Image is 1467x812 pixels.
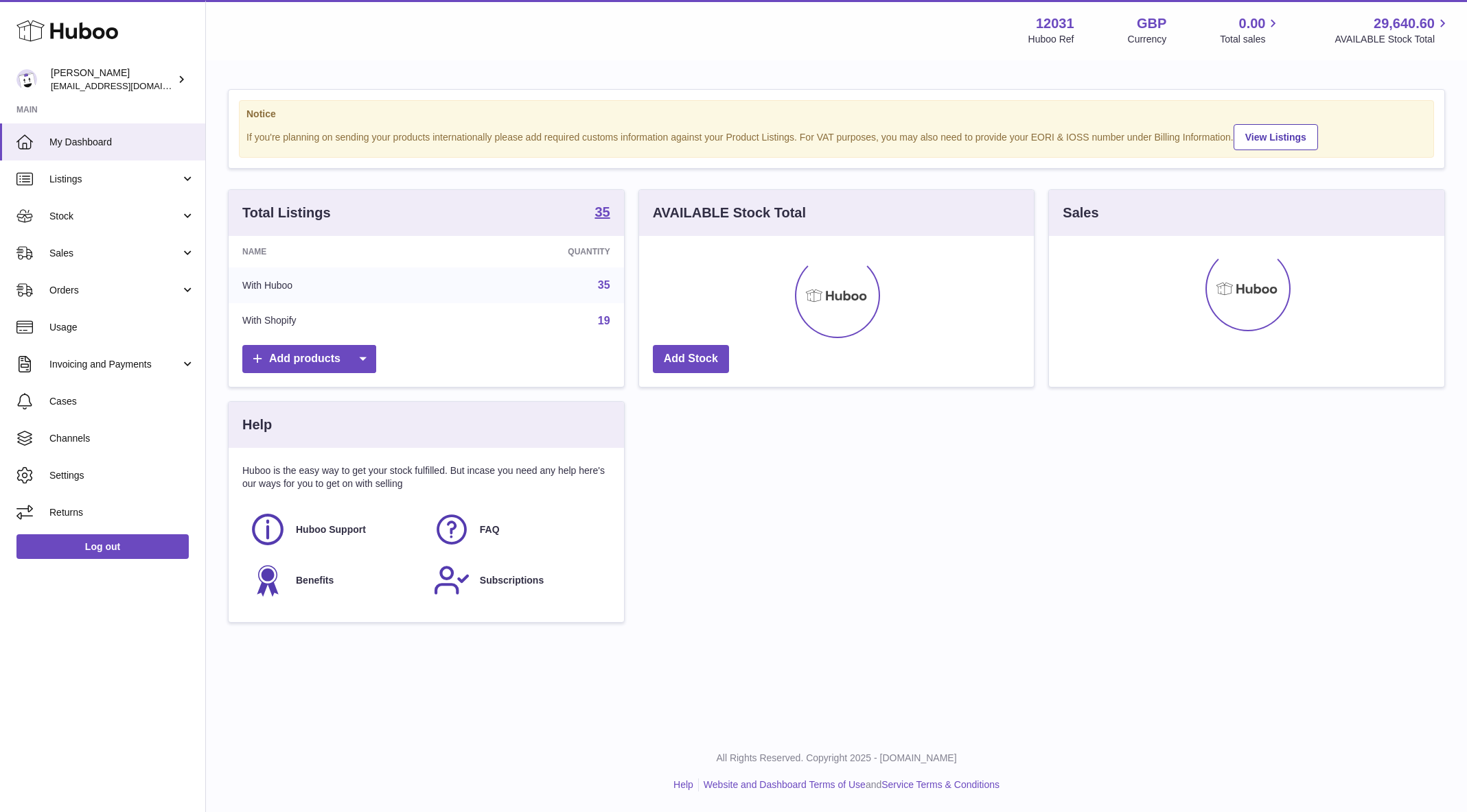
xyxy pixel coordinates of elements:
a: 29,640.60 AVAILABLE Stock Total [1335,14,1451,46]
a: 35 [598,279,610,291]
a: 0.00 Total sales [1220,14,1281,46]
th: Quantity [441,236,623,267]
span: Huboo Support [296,523,366,536]
span: Invoicing and Payments [49,358,181,371]
div: Huboo Ref [1028,33,1074,46]
strong: Notice [246,108,1426,121]
span: [EMAIL_ADDRESS][DOMAIN_NAME] [51,80,202,91]
a: Subscriptions [433,562,603,599]
span: Channels [49,432,195,445]
span: Orders [49,284,181,297]
span: Returns [49,506,195,519]
a: Service Terms & Conditions [881,779,1000,790]
p: All Rights Reserved. Copyright 2025 - [DOMAIN_NAME] [217,752,1456,765]
span: Usage [49,321,195,334]
a: Add Stock [653,345,729,373]
div: Currency [1128,33,1167,46]
span: FAQ [480,523,500,536]
span: Stock [49,210,181,223]
span: My Dashboard [49,136,195,149]
span: 29,640.60 [1374,14,1435,33]
a: View Listings [1234,124,1318,150]
p: Huboo is the easy way to get your stock fulfilled. But incase you need any help here's our ways f... [242,464,610,490]
span: Subscriptions [480,574,544,587]
strong: GBP [1137,14,1166,33]
a: Huboo Support [249,511,419,548]
div: If you're planning on sending your products internationally please add required customs informati... [246,122,1426,150]
li: and [699,778,1000,791]
img: admin@makewellforyou.com [16,69,37,90]
h3: Sales [1063,204,1098,222]
span: Sales [49,247,181,260]
div: [PERSON_NAME] [51,67,174,93]
a: FAQ [433,511,603,548]
span: AVAILABLE Stock Total [1335,33,1451,46]
a: Add products [242,345,376,373]
strong: 12031 [1036,14,1074,33]
td: With Shopify [229,303,441,339]
h3: Help [242,416,272,434]
a: Log out [16,534,189,559]
th: Name [229,236,441,267]
a: Website and Dashboard Terms of Use [704,779,866,790]
a: 19 [598,315,610,326]
span: Listings [49,173,181,186]
span: 0.00 [1239,14,1266,33]
h3: Total Listings [242,204,331,222]
span: Benefits [296,574,334,587]
a: Benefits [249,562,419,599]
span: Settings [49,469,195,482]
span: Total sales [1220,33,1281,46]
a: 35 [594,205,610,222]
td: With Huboo [229,267,441,303]
a: Help [673,779,693,790]
h3: AVAILABLE Stock Total [653,204,806,222]
strong: 35 [594,205,610,219]
span: Cases [49,395,195,408]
